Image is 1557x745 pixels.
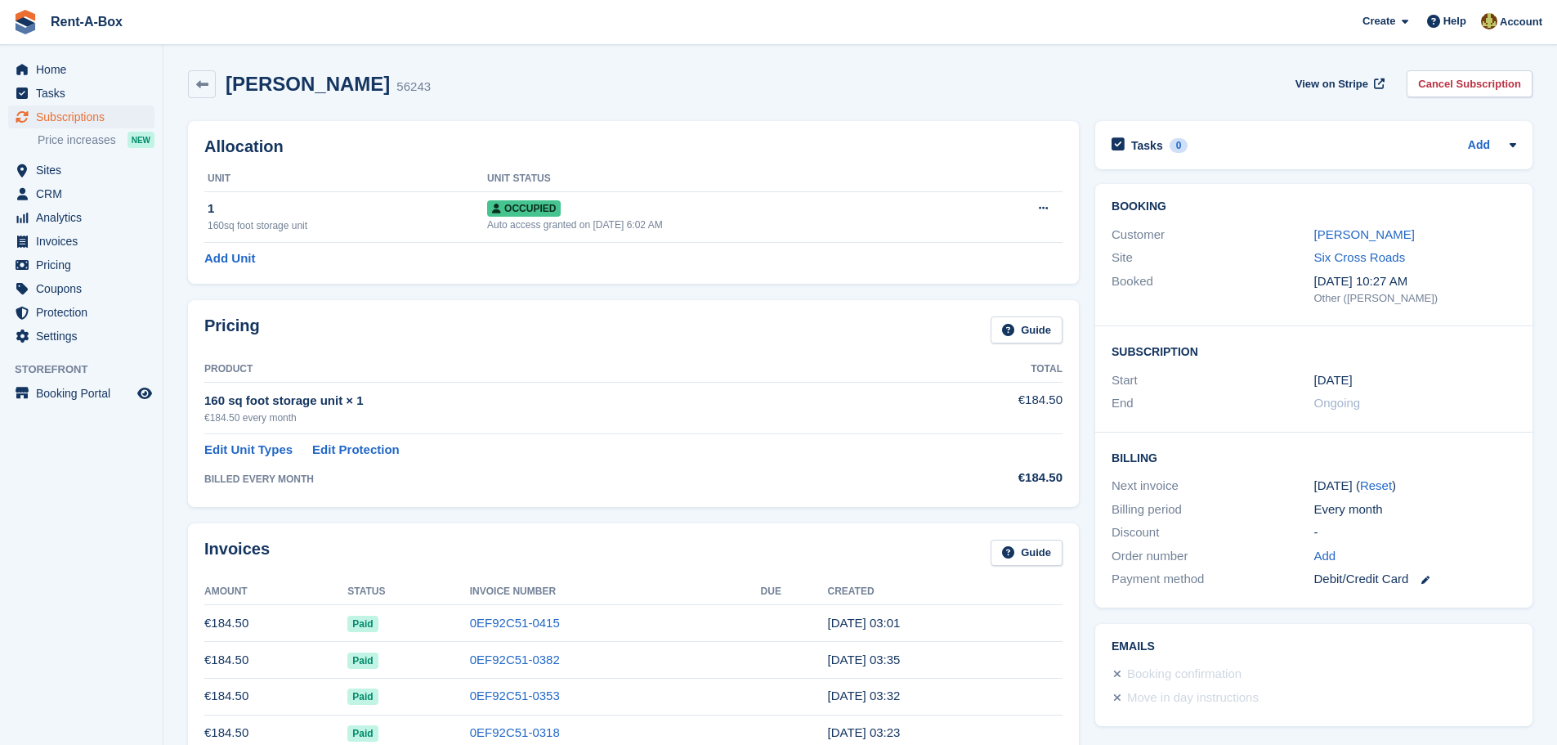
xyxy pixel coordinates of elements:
div: €184.50 every month [204,411,904,425]
h2: [PERSON_NAME] [226,73,390,95]
h2: Allocation [204,137,1063,156]
h2: Tasks [1131,138,1163,153]
time: 2025-07-01 02:35:31 UTC [827,653,900,666]
th: Total [904,357,1063,383]
a: 0EF92C51-0382 [470,653,560,666]
th: Invoice Number [470,579,761,605]
time: 2025-08-01 02:01:49 UTC [827,616,900,630]
th: Status [347,579,469,605]
span: Price increases [38,132,116,148]
img: Mairead Collins [1481,13,1497,29]
a: 0EF92C51-0415 [470,616,560,630]
h2: Invoices [204,540,270,567]
a: Preview store [135,384,154,403]
div: Order number [1112,547,1313,566]
span: Paid [347,616,378,632]
span: View on Stripe [1295,76,1368,92]
span: Storefront [15,361,163,378]
a: menu [8,182,154,205]
span: Account [1500,14,1542,30]
a: Reset [1360,478,1392,492]
span: Home [36,58,134,81]
div: Every month [1314,500,1516,519]
a: menu [8,206,154,229]
a: menu [8,230,154,253]
span: Coupons [36,277,134,300]
span: Invoices [36,230,134,253]
a: Six Cross Roads [1314,250,1406,264]
span: Booking Portal [36,382,134,405]
a: menu [8,277,154,300]
time: 2025-06-01 02:32:03 UTC [827,689,900,702]
a: Add Unit [204,249,255,268]
span: Tasks [36,82,134,105]
a: Cancel Subscription [1407,70,1532,97]
a: menu [8,254,154,276]
a: Edit Unit Types [204,441,293,460]
div: Discount [1112,523,1313,542]
th: Unit [204,166,487,192]
div: 160 sq foot storage unit × 1 [204,392,904,411]
a: menu [8,82,154,105]
a: Rent-A-Box [44,8,129,35]
td: €184.50 [204,642,347,679]
div: Start [1112,371,1313,390]
div: Billing period [1112,500,1313,519]
div: 1 [208,200,487,218]
h2: Emails [1112,640,1516,653]
div: €184.50 [904,469,1063,487]
h2: Subscription [1112,343,1516,359]
div: BILLED EVERY MONTH [204,472,904,487]
span: CRM [36,182,134,205]
h2: Pricing [204,316,260,343]
div: NEW [128,132,154,148]
span: Paid [347,689,378,705]
div: [DATE] 10:27 AM [1314,272,1516,291]
a: Guide [991,540,1063,567]
td: €184.50 [204,678,347,715]
a: Guide [991,316,1063,343]
span: Settings [36,325,134,348]
a: Add [1468,137,1490,155]
a: menu [8,105,154,128]
a: menu [8,325,154,348]
th: Unit Status [487,166,969,192]
a: 0EF92C51-0353 [470,689,560,702]
div: Move in day instructions [1127,689,1259,708]
div: 160sq foot storage unit [208,218,487,233]
th: Amount [204,579,347,605]
a: 0EF92C51-0318 [470,725,560,739]
span: Sites [36,159,134,182]
div: - [1314,523,1516,542]
span: Help [1443,13,1466,29]
span: Create [1362,13,1395,29]
div: 0 [1170,138,1188,153]
div: [DATE] ( ) [1314,477,1516,496]
th: Due [761,579,828,605]
span: Pricing [36,254,134,276]
span: Paid [347,725,378,742]
a: menu [8,58,154,81]
a: View on Stripe [1289,70,1388,97]
a: Add [1314,547,1336,566]
span: Subscriptions [36,105,134,128]
div: Next invoice [1112,477,1313,496]
th: Created [827,579,1063,605]
td: €184.50 [204,605,347,642]
div: Auto access granted on [DATE] 6:02 AM [487,218,969,232]
span: Ongoing [1314,396,1361,410]
span: Analytics [36,206,134,229]
h2: Billing [1112,449,1516,465]
div: Booked [1112,272,1313,307]
span: Paid [347,653,378,669]
div: Site [1112,249,1313,267]
div: Other ([PERSON_NAME]) [1314,290,1516,307]
div: Booking confirmation [1127,665,1242,684]
div: Payment method [1112,570,1313,589]
a: menu [8,301,154,324]
a: Edit Protection [312,441,400,460]
td: €184.50 [904,382,1063,433]
span: Occupied [487,200,561,217]
span: Protection [36,301,134,324]
div: Debit/Credit Card [1314,570,1516,589]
